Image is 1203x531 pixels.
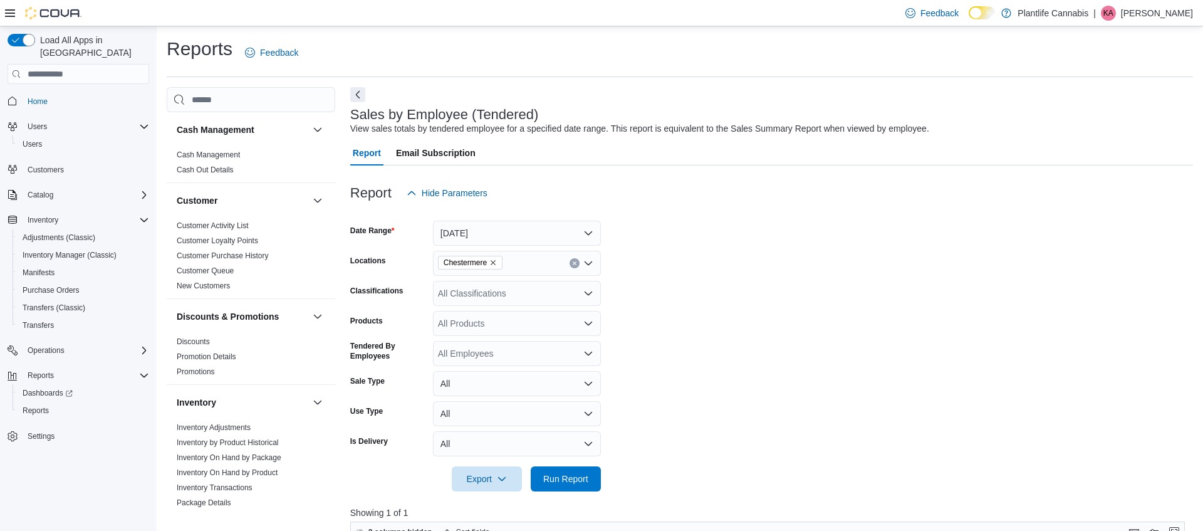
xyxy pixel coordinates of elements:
span: Customer Loyalty Points [177,236,258,246]
button: Purchase Orders [13,281,154,299]
span: Manifests [23,268,55,278]
button: Users [13,135,154,153]
a: Settings [23,429,60,444]
span: Operations [23,343,149,358]
span: Inventory Manager (Classic) [18,248,149,263]
span: New Customers [177,281,230,291]
button: Open list of options [583,349,593,359]
span: Catalog [23,187,149,202]
button: All [433,371,601,396]
div: Kieran Alvas [1101,6,1116,21]
h3: Sales by Employee (Tendered) [350,107,539,122]
a: Feedback [240,40,303,65]
button: Reports [3,367,154,384]
span: Inventory [23,213,149,228]
a: Users [18,137,47,152]
button: Next [350,87,365,102]
button: Hide Parameters [402,181,492,206]
span: Inventory by Product Historical [177,438,279,448]
span: Reports [28,371,54,381]
span: Run Report [543,473,588,485]
button: Export [452,466,522,492]
a: Customer Queue [177,266,234,275]
a: Customer Loyalty Points [177,236,258,245]
label: Sale Type [350,376,385,386]
button: Reports [13,402,154,419]
button: Adjustments (Classic) [13,229,154,246]
p: Plantlife Cannabis [1018,6,1088,21]
label: Tendered By Employees [350,341,428,361]
span: Transfers [18,318,149,333]
span: Settings [23,428,149,444]
button: Discounts & Promotions [177,310,308,323]
span: Dashboards [23,388,73,398]
span: Home [23,93,149,108]
button: Customer [310,193,325,208]
button: Customer [177,194,308,207]
button: Run Report [531,466,601,492]
button: Transfers (Classic) [13,299,154,317]
span: Export [459,466,514,492]
a: Cash Management [177,150,240,159]
a: Inventory by Product Historical [177,438,279,447]
span: Hide Parameters [422,187,487,199]
p: | [1093,6,1096,21]
h3: Report [350,186,392,201]
img: Cova [25,7,81,19]
div: Cash Management [167,147,335,182]
label: Locations [350,256,386,266]
span: KA [1103,6,1113,21]
a: Inventory On Hand by Product [177,468,278,477]
span: Dark Mode [969,19,969,20]
h3: Discounts & Promotions [177,310,279,323]
h3: Cash Management [177,124,254,136]
button: Cash Management [310,122,325,137]
a: Customers [23,162,69,177]
button: Users [3,118,154,135]
span: Users [18,137,149,152]
span: Package Details [177,498,231,508]
span: Transfers (Classic) [18,300,149,315]
span: Promotion Details [177,352,236,362]
span: Reports [23,406,49,416]
a: Inventory Transactions [177,483,253,492]
a: Feedback [900,1,964,26]
a: Adjustments (Classic) [18,230,100,245]
button: Home [3,92,154,110]
span: Inventory On Hand by Package [177,453,281,463]
span: Users [23,139,42,149]
button: Open list of options [583,288,593,298]
button: Discounts & Promotions [310,309,325,324]
label: Products [350,316,383,326]
span: Purchase Orders [18,283,149,298]
span: Report [353,140,381,166]
span: Chestermere [438,256,503,270]
span: Inventory Transactions [177,483,253,493]
button: Clear input [570,258,580,268]
button: All [433,431,601,456]
button: Settings [3,427,154,445]
button: All [433,401,601,426]
a: Package Details [177,498,231,507]
a: Inventory On Hand by Package [177,453,281,462]
span: Discounts [177,337,210,347]
div: View sales totals by tendered employee for a specified date range. This report is equivalent to t... [350,122,929,135]
button: Operations [23,343,70,358]
span: Operations [28,345,65,355]
button: Open list of options [583,258,593,268]
span: Home [28,97,48,107]
button: Catalog [3,186,154,204]
button: Remove Chestermere from selection in this group [489,259,497,266]
span: Customers [23,162,149,177]
button: Catalog [23,187,58,202]
button: Transfers [13,317,154,334]
span: Adjustments (Classic) [23,233,95,243]
a: Purchase Orders [18,283,85,298]
a: Transfers (Classic) [18,300,90,315]
h3: Customer [177,194,217,207]
label: Classifications [350,286,404,296]
span: Manifests [18,265,149,280]
a: New Customers [177,281,230,290]
p: [PERSON_NAME] [1121,6,1193,21]
a: Discounts [177,337,210,346]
